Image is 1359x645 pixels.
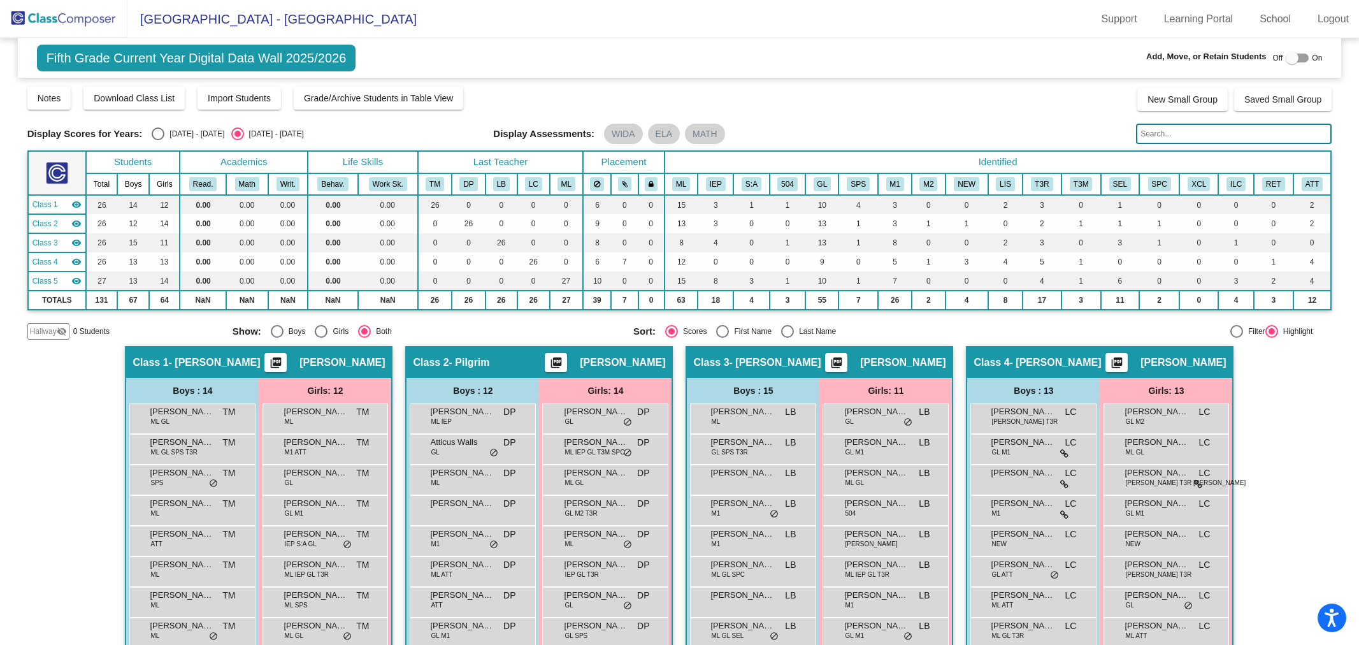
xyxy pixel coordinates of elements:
[71,276,82,286] mat-icon: visibility
[838,252,878,272] td: 0
[1061,173,1101,195] th: Tier 3 Supports in Math
[117,272,150,291] td: 13
[358,291,418,310] td: NaN
[912,272,946,291] td: 0
[638,214,665,233] td: 0
[117,195,150,214] td: 14
[277,177,299,191] button: Writ.
[1023,252,1061,272] td: 5
[1137,88,1228,111] button: New Small Group
[1254,272,1293,291] td: 2
[954,177,979,191] button: NEW
[946,272,988,291] td: 0
[1273,52,1283,64] span: Off
[37,45,356,71] span: Fifth Grade Current Year Digital Data Wall 2025/2026
[550,252,584,272] td: 0
[358,252,418,272] td: 0.00
[611,233,638,252] td: 0
[164,128,224,140] div: [DATE] - [DATE]
[733,195,769,214] td: 1
[1218,272,1253,291] td: 3
[1148,177,1171,191] button: SPC
[180,151,308,173] th: Academics
[1179,173,1218,195] th: ExCel
[1302,177,1323,191] button: ATT
[268,291,308,310] td: NaN
[1254,252,1293,272] td: 1
[452,195,485,214] td: 0
[1179,252,1218,272] td: 0
[1218,233,1253,252] td: 1
[805,252,838,272] td: 9
[38,93,61,103] span: Notes
[847,177,870,191] button: SPS
[1254,233,1293,252] td: 0
[638,272,665,291] td: 0
[1293,252,1332,272] td: 4
[1293,173,1332,195] th: Attendance Concern
[1218,195,1253,214] td: 0
[358,195,418,214] td: 0.00
[988,214,1023,233] td: 0
[94,93,175,103] span: Download Class List
[1179,272,1218,291] td: 0
[418,252,452,272] td: 0
[1101,214,1139,233] td: 1
[946,214,988,233] td: 1
[698,272,733,291] td: 8
[988,195,1023,214] td: 2
[1101,173,1139,195] th: Scheduled Counseling
[180,291,226,310] td: NaN
[32,237,58,249] span: Class 3
[226,195,268,214] td: 0.00
[583,214,611,233] td: 9
[1139,173,1179,195] th: Receives speech services
[1234,88,1332,111] button: Saved Small Group
[912,173,946,195] th: ML - Monitor Year 2
[308,252,357,272] td: 0.00
[32,275,58,287] span: Class 5
[86,291,117,310] td: 131
[1101,195,1139,214] td: 1
[32,199,58,210] span: Class 1
[665,173,698,195] th: Multilingual Learner
[493,177,510,191] button: LB
[838,214,878,233] td: 1
[1188,177,1210,191] button: XCL
[452,291,485,310] td: 26
[264,353,287,372] button: Print Students Details
[226,233,268,252] td: 0.00
[1254,195,1293,214] td: 0
[1307,9,1359,29] a: Logout
[418,151,583,173] th: Last Teacher
[180,233,226,252] td: 0.00
[550,214,584,233] td: 0
[1023,173,1061,195] th: Tier 3 Supports in Reading
[829,356,844,374] mat-icon: picture_as_pdf
[742,177,761,191] button: S:A
[27,128,143,140] span: Display Scores for Years:
[777,177,798,191] button: 504
[733,233,769,252] td: 0
[304,93,454,103] span: Grade/Archive Students in Table View
[825,353,847,372] button: Print Students Details
[706,177,726,191] button: IEP
[226,272,268,291] td: 0.00
[878,195,912,214] td: 3
[665,252,698,272] td: 12
[517,233,550,252] td: 0
[1293,214,1332,233] td: 2
[1061,233,1101,252] td: 0
[1061,252,1101,272] td: 1
[452,173,485,195] th: Desiree Pilgrim
[648,124,680,144] mat-chip: ELA
[268,195,308,214] td: 0.00
[32,256,58,268] span: Class 4
[198,87,281,110] button: Import Students
[418,272,452,291] td: 0
[517,173,550,195] th: Lisa Clausen
[27,87,71,110] button: Notes
[452,252,485,272] td: 0
[550,195,584,214] td: 0
[1254,214,1293,233] td: 0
